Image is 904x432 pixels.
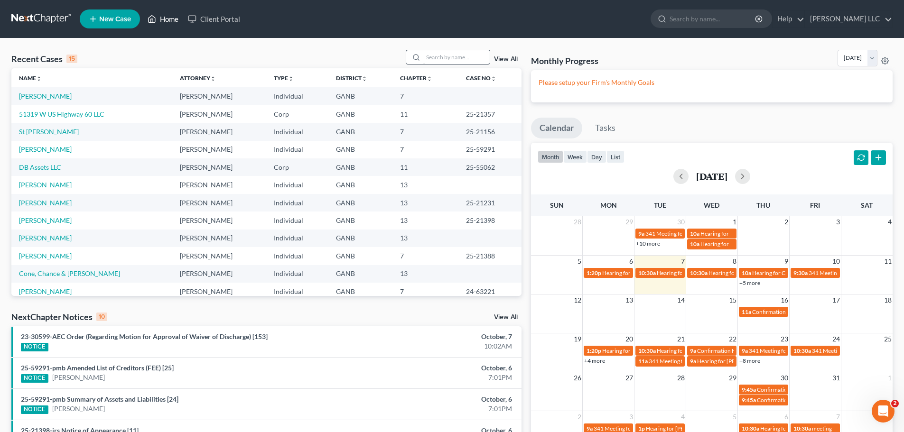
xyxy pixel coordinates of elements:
[783,216,789,228] span: 2
[172,176,266,193] td: [PERSON_NAME]
[584,357,605,364] a: +4 more
[587,347,601,354] span: 1:20p
[21,405,48,414] div: NOTICE
[172,265,266,283] td: [PERSON_NAME]
[180,74,216,82] a: Attorneyunfold_more
[728,333,737,345] span: 22
[690,269,708,276] span: 10:30a
[172,123,266,140] td: [PERSON_NAME]
[172,87,266,105] td: [PERSON_NAME]
[587,150,606,163] button: day
[328,123,393,140] td: GANB
[887,372,893,384] span: 1
[392,230,458,247] td: 13
[19,145,72,153] a: [PERSON_NAME]
[328,230,393,247] td: GANB
[676,372,686,384] span: 28
[742,396,756,404] span: 9:45a
[458,105,522,123] td: 25-21357
[392,283,458,300] td: 7
[354,404,512,414] div: 7:01PM
[336,74,367,82] a: Districtunfold_more
[172,283,266,300] td: [PERSON_NAME]
[266,283,328,300] td: Individual
[587,425,593,432] span: 9a
[392,105,458,123] td: 11
[328,158,393,176] td: GANB
[752,308,872,315] span: Confirmation Hearing for CoLiant Solutions, Inc.
[831,256,841,267] span: 10
[19,110,104,118] a: 51319 W US Highway 60 LLC
[883,294,893,306] span: 18
[172,194,266,211] td: [PERSON_NAME]
[697,358,821,365] span: Hearing for [PERSON_NAME] & [PERSON_NAME]
[883,256,893,267] span: 11
[427,76,432,82] i: unfold_more
[594,425,679,432] span: 341 Meeting for [PERSON_NAME]
[328,211,393,229] td: GANB
[676,216,686,228] span: 30
[704,201,719,209] span: Wed
[458,194,522,211] td: 25-21231
[328,283,393,300] td: GANB
[756,201,770,209] span: Thu
[831,333,841,345] span: 24
[392,176,458,193] td: 13
[392,247,458,265] td: 7
[742,308,751,315] span: 11a
[19,92,72,100] a: [PERSON_NAME]
[757,386,866,393] span: Confirmation Hearing for [PERSON_NAME]
[21,332,268,340] a: 23-30599-AEC Order (Regarding Motion for Approval of Waiver of Discharge) [153]
[812,425,832,432] span: meeting
[266,176,328,193] td: Individual
[602,269,631,276] span: Hearing for
[172,211,266,229] td: [PERSON_NAME]
[21,395,178,403] a: 25-59291-pmb Summary of Assets and Liabilities [24]
[466,74,496,82] a: Case Nounfold_more
[266,105,328,123] td: Corp
[172,158,266,176] td: [PERSON_NAME]
[392,141,458,158] td: 7
[328,105,393,123] td: GANB
[328,247,393,265] td: GANB
[676,294,686,306] span: 14
[891,400,899,407] span: 2
[573,294,582,306] span: 12
[328,265,393,283] td: GANB
[266,230,328,247] td: Individual
[690,240,699,248] span: 10a
[690,347,696,354] span: 9a
[538,150,563,163] button: month
[458,211,522,229] td: 25-21398
[624,333,634,345] span: 20
[458,247,522,265] td: 25-21388
[563,150,587,163] button: week
[657,347,757,354] span: Hearing for Galaxy Next Generation, Inc.
[531,118,582,138] a: Calendar
[458,158,522,176] td: 25-55062
[392,158,458,176] td: 11
[831,294,841,306] span: 17
[550,201,564,209] span: Sun
[52,373,105,382] a: [PERSON_NAME]
[654,201,666,209] span: Tue
[638,269,656,276] span: 10:30a
[883,333,893,345] span: 25
[628,411,634,423] span: 3
[423,50,490,64] input: Search by name...
[354,363,512,373] div: October, 6
[266,211,328,229] td: Individual
[400,74,432,82] a: Chapterunfold_more
[587,269,601,276] span: 1:20p
[742,386,756,393] span: 9:45a
[362,76,367,82] i: unfold_more
[36,76,42,82] i: unfold_more
[458,123,522,140] td: 25-21156
[266,247,328,265] td: Individual
[183,10,245,28] a: Client Portal
[749,347,789,354] span: 341 Meeting for
[696,171,727,181] h2: [DATE]
[649,358,734,365] span: 341 Meeting for [PERSON_NAME]
[600,201,617,209] span: Mon
[690,358,696,365] span: 9a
